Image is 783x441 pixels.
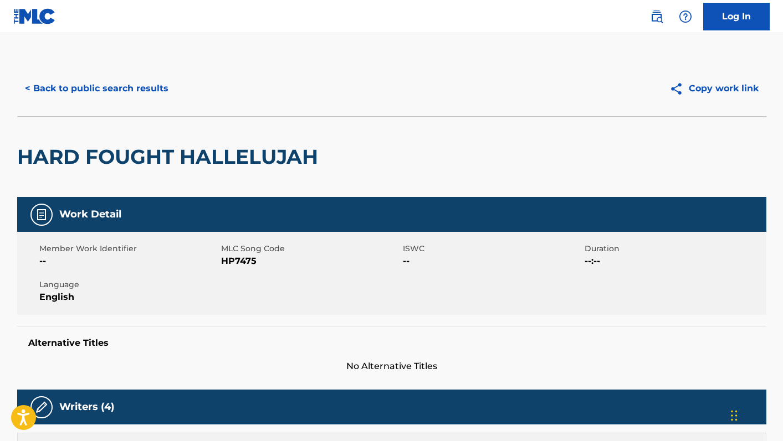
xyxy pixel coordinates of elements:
[39,279,218,290] span: Language
[403,255,582,268] span: --
[39,243,218,255] span: Member Work Identifier
[731,399,738,432] div: Drag
[728,388,783,441] iframe: Chat Widget
[35,208,48,221] img: Work Detail
[59,208,121,221] h5: Work Detail
[35,401,48,414] img: Writers
[59,401,114,413] h5: Writers (4)
[674,6,697,28] div: Help
[646,6,668,28] a: Public Search
[221,243,400,255] span: MLC Song Code
[669,82,689,96] img: Copy work link
[28,338,755,349] h5: Alternative Titles
[39,255,218,268] span: --
[39,290,218,304] span: English
[585,243,764,255] span: Duration
[403,243,582,255] span: ISWC
[221,255,400,268] span: HP7475
[17,360,766,373] span: No Alternative Titles
[703,3,770,30] a: Log In
[650,10,663,23] img: search
[13,8,56,24] img: MLC Logo
[17,144,324,169] h2: HARD FOUGHT HALLELUJAH
[662,75,766,102] button: Copy work link
[585,255,764,268] span: --:--
[17,75,176,102] button: < Back to public search results
[679,10,692,23] img: help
